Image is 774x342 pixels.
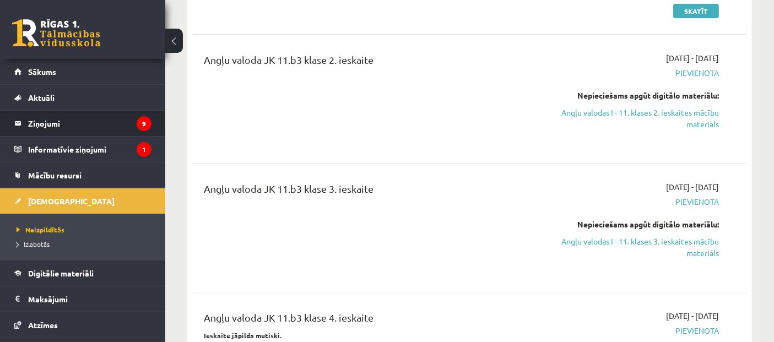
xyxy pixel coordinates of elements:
[14,111,151,136] a: Ziņojumi9
[204,181,542,202] div: Angļu valoda JK 11.b3 klase 3. ieskaite
[28,111,151,136] legend: Ziņojumi
[28,268,94,278] span: Digitālie materiāli
[137,116,151,131] i: 9
[558,219,719,230] div: Nepieciešams apgūt digitālo materiālu:
[558,90,719,101] div: Nepieciešams apgūt digitālo materiālu:
[17,225,154,235] a: Neizpildītās
[28,67,56,77] span: Sākums
[666,52,719,64] span: [DATE] - [DATE]
[28,170,82,180] span: Mācību resursi
[17,225,64,234] span: Neizpildītās
[14,188,151,214] a: [DEMOGRAPHIC_DATA]
[28,93,55,102] span: Aktuāli
[558,107,719,130] a: Angļu valodas I - 11. klases 2. ieskaites mācību materiāls
[666,310,719,322] span: [DATE] - [DATE]
[558,325,719,336] span: Pievienota
[14,312,151,338] a: Atzīmes
[17,240,50,248] span: Izlabotās
[558,196,719,208] span: Pievienota
[204,331,282,340] strong: Ieskaite jāpilda mutiski.
[14,286,151,312] a: Maksājumi
[28,286,151,312] legend: Maksājumi
[558,67,719,79] span: Pievienota
[558,236,719,259] a: Angļu valodas I - 11. klases 3. ieskaites mācību materiāls
[204,52,542,73] div: Angļu valoda JK 11.b3 klase 2. ieskaite
[14,137,151,162] a: Informatīvie ziņojumi1
[14,260,151,286] a: Digitālie materiāli
[14,85,151,110] a: Aktuāli
[673,4,719,18] a: Skatīt
[666,181,719,193] span: [DATE] - [DATE]
[14,59,151,84] a: Sākums
[17,239,154,249] a: Izlabotās
[14,162,151,188] a: Mācību resursi
[204,310,542,330] div: Angļu valoda JK 11.b3 klase 4. ieskaite
[28,320,58,330] span: Atzīmes
[137,142,151,157] i: 1
[12,19,100,47] a: Rīgas 1. Tālmācības vidusskola
[28,196,115,206] span: [DEMOGRAPHIC_DATA]
[28,137,151,162] legend: Informatīvie ziņojumi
